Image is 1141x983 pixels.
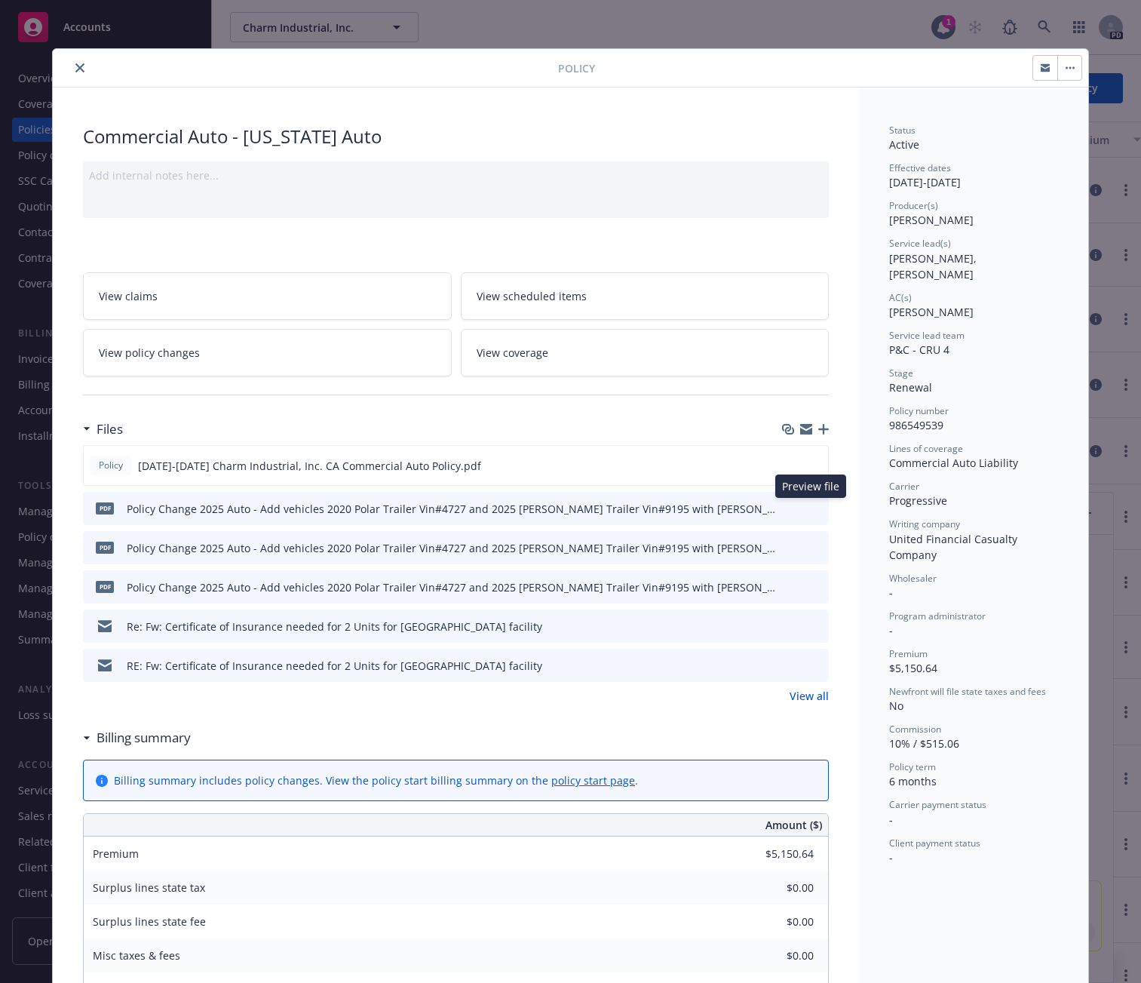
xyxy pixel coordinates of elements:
span: Effective dates [889,161,951,174]
span: View coverage [477,345,548,361]
span: Wholesaler [889,572,937,585]
span: Policy [558,60,595,76]
div: Policy Change 2025 Auto - Add vehicles 2020 Polar Trailer Vin#4727 and 2025 [PERSON_NAME] Trailer... [127,501,779,517]
a: View scheduled items [461,272,830,320]
span: - [889,623,893,637]
div: Add internal notes here... [89,167,823,183]
span: Producer(s) [889,199,938,212]
h3: Billing summary [97,728,191,748]
span: Service lead team [889,329,965,342]
button: preview file [808,458,822,474]
span: Amount ($) [765,817,822,833]
span: View claims [99,288,158,304]
button: download file [785,619,797,634]
div: Billing summary includes policy changes. View the policy start billing summary on the . [114,773,638,788]
div: Files [83,419,123,439]
button: download file [785,658,797,674]
span: Surplus lines state fee [93,914,206,929]
span: United Financial Casualty Company [889,532,1020,562]
div: Policy Change 2025 Auto - Add vehicles 2020 Polar Trailer Vin#4727 and 2025 [PERSON_NAME] Trailer... [127,540,779,556]
span: Writing company [889,518,960,530]
div: Billing summary [83,728,191,748]
button: download file [784,458,796,474]
span: 10% / $515.06 [889,736,959,751]
span: $5,150.64 [889,661,937,675]
input: 0.00 [725,877,823,899]
span: Premium [889,647,928,660]
span: Lines of coverage [889,442,963,455]
div: Re: Fw: Certificate of Insurance needed for 2 Units for [GEOGRAPHIC_DATA] facility [127,619,542,634]
span: Carrier [889,480,919,493]
span: Status [889,124,916,137]
span: Policy number [889,404,949,417]
span: Client payment status [889,837,980,849]
span: - [889,585,893,600]
span: pdf [96,581,114,592]
span: Progressive [889,493,947,508]
span: [DATE]-[DATE] Charm Industrial, Inc. CA Commercial Auto Policy.pdf [138,458,481,474]
span: Newfront will file state taxes and fees [889,685,1046,698]
a: View coverage [461,329,830,376]
a: policy start page [551,773,635,788]
span: P&C - CRU 4 [889,343,949,357]
span: No [889,699,903,713]
a: View all [790,688,829,704]
div: [DATE] - [DATE] [889,161,1058,190]
span: Policy term [889,760,936,773]
button: preview file [809,501,823,517]
input: 0.00 [725,843,823,865]
span: Policy [96,459,126,472]
span: View policy changes [99,345,200,361]
input: 0.00 [725,945,823,967]
span: Renewal [889,380,932,395]
button: preview file [809,658,823,674]
a: View policy changes [83,329,452,376]
span: Premium [93,846,139,861]
span: Stage [889,367,913,379]
span: [PERSON_NAME], [PERSON_NAME] [889,251,980,281]
span: AC(s) [889,291,912,304]
span: Commission [889,723,941,736]
span: 6 months [889,774,937,788]
div: Commercial Auto Liability [889,455,1058,471]
span: Carrier payment status [889,798,986,811]
button: preview file [809,540,823,556]
span: Service lead(s) [889,237,951,250]
button: preview file [809,619,823,634]
span: - [889,813,893,827]
span: Surplus lines state tax [93,880,205,895]
input: 0.00 [725,911,823,933]
span: Program administrator [889,610,986,622]
div: Commercial Auto - [US_STATE] Auto [83,124,829,149]
span: [PERSON_NAME] [889,305,974,319]
span: View scheduled items [477,288,587,304]
button: download file [785,540,797,556]
h3: Files [97,419,123,439]
button: download file [785,579,797,595]
button: download file [785,501,797,517]
button: close [71,59,89,77]
span: Active [889,137,919,152]
span: - [889,850,893,865]
span: pdf [96,502,114,514]
span: pdf [96,542,114,553]
span: 986549539 [889,418,943,432]
span: Misc taxes & fees [93,948,180,963]
button: preview file [809,579,823,595]
a: View claims [83,272,452,320]
span: [PERSON_NAME] [889,213,974,227]
div: Policy Change 2025 Auto - Add vehicles 2020 Polar Trailer Vin#4727 and 2025 [PERSON_NAME] Trailer... [127,579,779,595]
div: Preview file [775,475,846,498]
div: RE: Fw: Certificate of Insurance needed for 2 Units for [GEOGRAPHIC_DATA] facility [127,658,542,674]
